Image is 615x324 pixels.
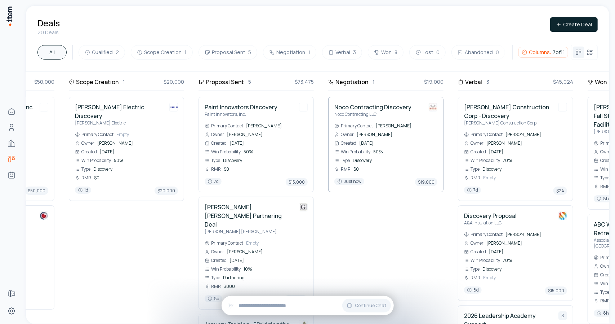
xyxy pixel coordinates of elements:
button: 1d [75,187,91,195]
h4: Discovery Proposal [464,211,517,220]
span: 2 [116,49,119,56]
span: [PERSON_NAME] [376,123,437,129]
div: RMR [464,275,480,281]
button: Lost0 [409,45,446,60]
a: [PERSON_NAME] Construction Corp - Discovery[PERSON_NAME] Construction CorpHirsch Construction Cor... [464,103,567,195]
span: $36,000 [284,295,308,303]
button: 8h [594,310,612,318]
span: 3000 [224,284,308,289]
span: $24 [553,187,567,195]
div: Win Probability [205,266,241,272]
button: Proposal Sent5 [199,45,257,60]
div: Win Probability [75,158,111,163]
span: 8d [464,286,482,294]
div: Primary Contact [464,232,503,237]
div: Primary Contact [205,123,243,129]
span: 8 [395,49,397,56]
div: Type [75,166,90,172]
span: 0 [496,49,499,56]
div: Owner [594,149,613,155]
p: A&A Insulation LLC [464,220,517,226]
h4: Noco Contracting Discovery [334,103,411,111]
a: Home [4,104,19,119]
div: Created [205,140,227,146]
span: [DATE] [359,140,437,146]
h3: Scope Creation [76,78,119,86]
div: Created [334,140,356,146]
div: Type [464,266,480,272]
span: 8h [594,195,612,202]
h1: Deals [37,17,60,29]
a: Noco Contracting DiscoveryNoco Contracting LLCNoco Contracting LLCPrimary Contact[PERSON_NAME]Own... [334,103,437,186]
span: 70% [503,158,567,163]
h4: [PERSON_NAME] Electric Discovery [75,103,164,120]
div: Owner [205,132,224,137]
button: Abandoned0 [451,45,505,60]
div: RMR [334,166,351,172]
img: Mobile Video Guard [40,211,48,220]
h4: Paint Innovators Discovery [205,103,277,111]
a: Agents [4,168,19,182]
span: $19,000 [415,178,437,186]
a: Deals [4,152,19,166]
span: $15,000 [286,178,308,186]
span: [DATE] [489,249,567,255]
div: Created [464,249,486,255]
span: [PERSON_NAME] [486,140,567,146]
a: Paint Innovators DiscoveryPaint Innovators, Inc.Paint Innovators, Inc.Primary Contact[PERSON_NAME... [205,103,308,186]
p: 1 [373,78,375,86]
a: Settings [4,304,19,318]
span: $45,024 [553,78,573,86]
div: [PERSON_NAME] Electric Discovery[PERSON_NAME] ElectricFureigh ElectricPrimary ContactEmptyOwner[P... [69,97,184,201]
div: [PERSON_NAME] Construction Corp - Discovery[PERSON_NAME] Construction CorpHirsch Construction Cor... [458,97,573,201]
div: RMR [205,284,221,289]
div: Noco Contracting DiscoveryNoco Contracting LLCNoco Contracting LLCPrimary Contact[PERSON_NAME]Own... [328,97,444,192]
img: A&A Insulation LLC [558,211,567,220]
div: Owner [205,249,224,255]
span: [PERSON_NAME] [505,132,567,137]
p: Noco Contracting LLC [334,111,411,117]
span: 0 [436,49,440,56]
span: 1 [184,49,187,56]
span: Discovery [482,266,567,272]
div: Primary Contact [205,240,243,246]
span: 8h [594,310,612,317]
span: [PERSON_NAME] [97,140,178,146]
div: Type [205,275,220,281]
img: Item Brain Logo [6,6,13,26]
div: Owner [334,132,354,137]
h3: Negotiation [335,78,368,86]
div: RMR [75,175,91,181]
span: Discovery [353,158,437,163]
span: [PERSON_NAME] [505,232,567,237]
p: 3 [486,78,489,86]
p: Paint Innovators, Inc. [205,111,277,117]
div: Primary Contact [464,132,503,137]
div: [PERSON_NAME] [PERSON_NAME] Partnering Deal[PERSON_NAME] [PERSON_NAME]Greenberg GibbonsPrimary Co... [199,197,314,310]
span: Empty [246,240,308,246]
span: Discovery [482,166,567,172]
p: 20 Deals [37,29,60,36]
span: [DATE] [489,149,567,155]
span: $0 [353,166,437,172]
span: [PERSON_NAME] [246,123,308,129]
div: Win Probability [464,258,500,263]
div: Type [594,289,609,295]
span: 50% [114,158,178,163]
span: $0 [94,175,178,181]
div: Type [594,175,609,181]
h3: Won [595,78,607,86]
span: Discovery [93,166,178,172]
span: $0 [224,166,308,172]
h3: Proposal Sent [206,78,244,86]
h4: [PERSON_NAME] Construction Corp - Discovery [464,103,553,120]
div: RMR [594,184,610,189]
button: 8h [594,195,612,203]
div: Created [464,149,486,155]
span: 1 [308,49,310,56]
span: 50% [373,149,437,155]
img: Noco Contracting LLC [429,103,437,111]
img: Fureigh Electric [169,103,178,111]
span: 7 of 11 [553,49,565,56]
span: [PERSON_NAME] [227,132,308,137]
